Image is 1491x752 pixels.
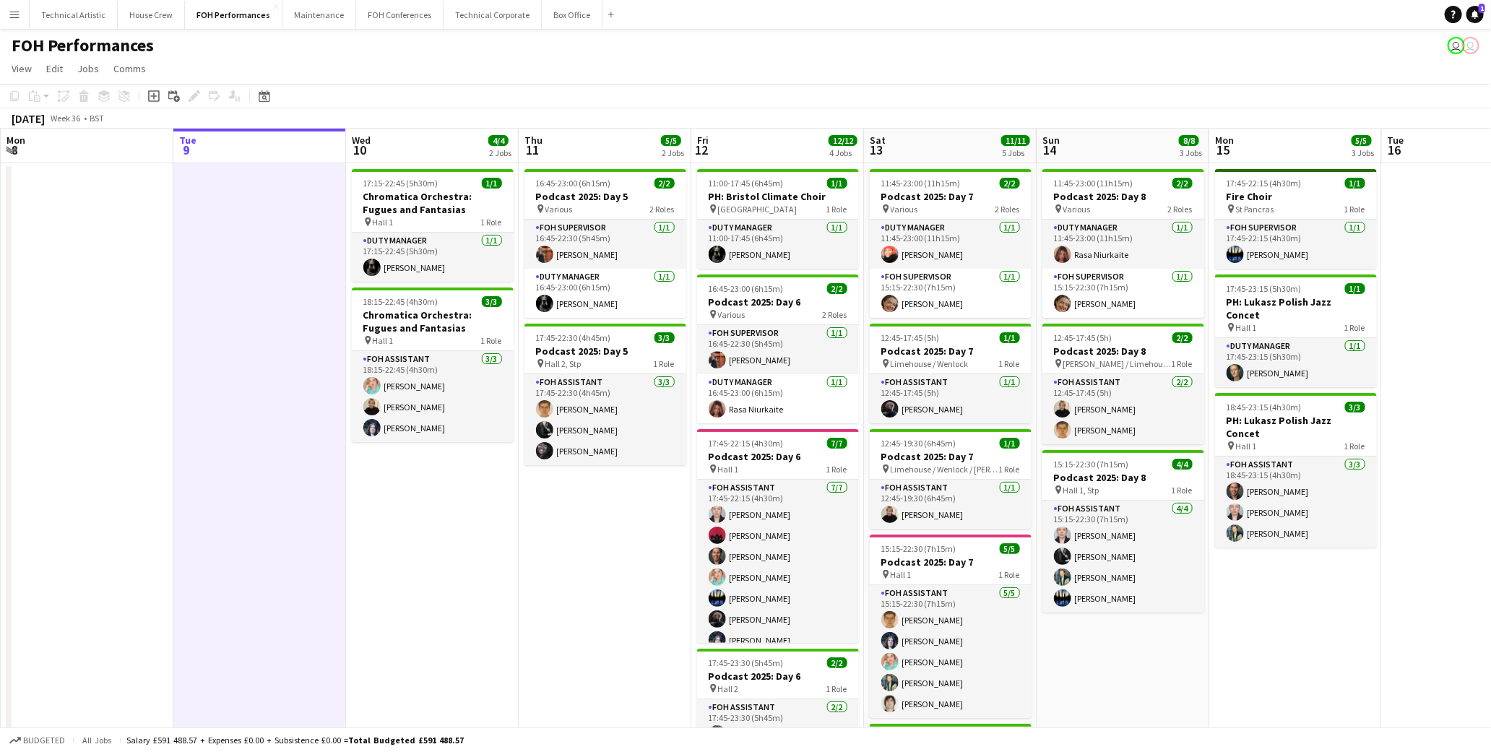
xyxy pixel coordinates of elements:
span: 1 Role [654,358,675,369]
button: Budgeted [7,732,67,748]
span: Thu [524,134,543,147]
span: Various [718,309,745,320]
app-job-card: 15:15-22:30 (7h15m)4/4Podcast 2025: Day 8 Hall 1, Stp1 RoleFOH Assistant4/415:15-22:30 (7h15m)[PE... [1042,450,1204,613]
div: BST [90,113,104,124]
span: 3/3 [654,332,675,343]
h3: Fire Choir [1215,190,1377,203]
button: Technical Artistic [30,1,118,29]
div: 3 Jobs [1352,147,1375,158]
div: 5 Jobs [1002,147,1029,158]
app-card-role: Duty Manager1/116:45-23:00 (6h15m)[PERSON_NAME] [524,269,686,318]
button: FOH Conferences [356,1,444,29]
span: Tue [1388,134,1404,147]
div: Salary £591 488.57 + Expenses £0.00 + Subsistence £0.00 = [126,735,464,745]
span: 13 [868,142,886,158]
span: 12 [695,142,709,158]
span: 1 Role [999,358,1020,369]
span: 17:45-22:30 (4h45m) [536,332,611,343]
app-job-card: 17:45-23:15 (5h30m)1/1PH: Lukasz Polish Jazz Concet Hall 11 RoleDuty Manager1/117:45-23:15 (5h30m... [1215,275,1377,387]
h3: Podcast 2025: Day 7 [870,345,1032,358]
app-card-role: Duty Manager1/111:45-23:00 (11h15m)Rasa Niurkaite [1042,220,1204,269]
app-card-role: FOH Supervisor1/116:45-22:30 (5h45m)[PERSON_NAME] [697,325,859,374]
h3: Chromatica Orchestra: Fugues and Fantasias [352,190,514,216]
span: 11:45-23:00 (11h15m) [1054,178,1133,189]
h3: PH: Lukasz Polish Jazz Concet [1215,295,1377,321]
app-job-card: 18:45-23:15 (4h30m)3/3PH: Lukasz Polish Jazz Concet Hall 11 RoleFOH Assistant3/318:45-23:15 (4h30... [1215,393,1377,548]
span: Hall 1 [373,335,394,346]
span: 18:45-23:15 (4h30m) [1227,402,1302,412]
button: Technical Corporate [444,1,542,29]
span: Hall 1 [718,464,739,475]
app-card-role: FOH Supervisor1/117:45-22:15 (4h30m)[PERSON_NAME] [1215,220,1377,269]
span: 4/4 [488,135,509,146]
span: 2/2 [1172,332,1193,343]
span: 3/3 [1345,402,1365,412]
span: 2 Roles [995,204,1020,215]
span: 11 [522,142,543,158]
span: [PERSON_NAME] / Limehouse / Wenlock + STP [1063,358,1172,369]
a: View [6,59,38,78]
a: Edit [40,59,69,78]
app-user-avatar: Sally PERM Pochciol [1448,37,1465,54]
span: 5/5 [1352,135,1372,146]
div: [DATE] [12,111,45,126]
span: 2/2 [827,283,847,294]
span: Mon [1215,134,1234,147]
span: Tue [179,134,196,147]
div: 11:00-17:45 (6h45m)1/1PH: Bristol Climate Choir [GEOGRAPHIC_DATA]1 RoleDuty Manager1/111:00-17:45... [697,169,859,269]
span: 2 Roles [823,309,847,320]
span: 15 [1213,142,1234,158]
span: Hall 2 [718,683,739,694]
span: 12:45-19:30 (6h45m) [881,438,956,449]
div: 17:15-22:45 (5h30m)1/1Chromatica Orchestra: Fugues and Fantasias Hall 11 RoleDuty Manager1/117:15... [352,169,514,282]
span: 17:15-22:45 (5h30m) [363,178,438,189]
div: 12:45-17:45 (5h)2/2Podcast 2025: Day 8 [PERSON_NAME] / Limehouse / Wenlock + STP1 RoleFOH Assista... [1042,324,1204,444]
div: 11:45-23:00 (11h15m)2/2Podcast 2025: Day 8 Various2 RolesDuty Manager1/111:45-23:00 (11h15m)Rasa ... [1042,169,1204,318]
span: 8 [4,142,25,158]
span: 17:45-22:15 (4h30m) [1227,178,1302,189]
app-job-card: 11:45-23:00 (11h15m)2/2Podcast 2025: Day 7 Various2 RolesDuty Manager1/111:45-23:00 (11h15m)[PERS... [870,169,1032,318]
span: 1 Role [826,683,847,694]
h3: Chromatica Orchestra: Fugues and Fantasias [352,308,514,334]
app-job-card: 16:45-23:00 (6h15m)2/2Podcast 2025: Day 5 Various2 RolesFOH Supervisor1/116:45-22:30 (5h45m)[PERS... [524,169,686,318]
app-card-role: FOH Assistant5/515:15-22:30 (7h15m)[PERSON_NAME][PERSON_NAME][PERSON_NAME][PERSON_NAME][PERSON_NAME] [870,585,1032,718]
app-job-card: 16:45-23:00 (6h15m)2/2Podcast 2025: Day 6 Various2 RolesFOH Supervisor1/116:45-22:30 (5h45m)[PERS... [697,275,859,423]
span: 1/1 [1000,438,1020,449]
span: 1 Role [826,204,847,215]
span: Budgeted [23,735,65,745]
h3: PH: Lukasz Polish Jazz Concet [1215,414,1377,440]
app-card-role: FOH Assistant3/317:45-22:30 (4h45m)[PERSON_NAME][PERSON_NAME][PERSON_NAME] [524,374,686,465]
h3: Podcast 2025: Day 7 [870,450,1032,463]
div: 2 Jobs [662,147,684,158]
span: 11:45-23:00 (11h15m) [881,178,961,189]
span: [GEOGRAPHIC_DATA] [718,204,798,215]
span: Week 36 [48,113,84,124]
app-job-card: 17:45-22:15 (4h30m)1/1Fire Choir St Pancras1 RoleFOH Supervisor1/117:45-22:15 (4h30m)[PERSON_NAME] [1215,169,1377,269]
span: 1 Role [1344,204,1365,215]
a: Jobs [72,59,105,78]
span: Hall 2, Stp [545,358,582,369]
button: Maintenance [282,1,356,29]
app-card-role: FOH Assistant2/212:45-17:45 (5h)[PERSON_NAME][PERSON_NAME] [1042,374,1204,444]
div: 2 Jobs [489,147,511,158]
span: Fri [697,134,709,147]
app-card-role: FOH Assistant1/112:45-17:45 (5h)[PERSON_NAME] [870,374,1032,423]
h3: Podcast 2025: Day 7 [870,556,1032,569]
span: Various [1063,204,1091,215]
span: 18:15-22:45 (4h30m) [363,296,438,307]
h3: Podcast 2025: Day 7 [870,190,1032,203]
button: FOH Performances [185,1,282,29]
span: Limehouse / Wenlock / [PERSON_NAME] [891,464,999,475]
span: 17:45-22:15 (4h30m) [709,438,784,449]
h3: Podcast 2025: Day 5 [524,345,686,358]
span: 1/1 [827,178,847,189]
a: Comms [108,59,152,78]
span: 2/2 [1000,178,1020,189]
span: 16:45-23:00 (6h15m) [536,178,611,189]
span: 1 Role [826,464,847,475]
